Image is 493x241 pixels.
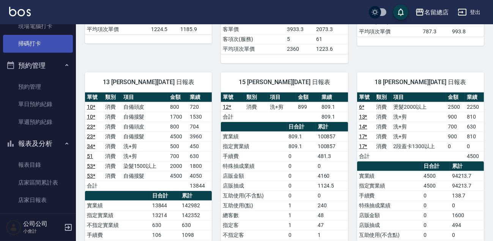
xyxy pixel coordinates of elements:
th: 類別 [103,92,121,102]
td: 不指定客 [221,230,287,240]
td: 消費 [103,131,121,141]
td: 實業績 [221,131,287,141]
td: 客單價 [221,24,285,34]
span: 13 [PERSON_NAME][DATE] 日報表 [94,78,203,86]
td: 互助使用(不含點) [221,191,287,200]
h5: 公司公司 [23,220,62,228]
th: 業績 [320,92,348,102]
td: 消費 [103,102,121,112]
td: 1223.6 [314,44,348,54]
td: 平均項次單價 [357,27,421,36]
td: 100857 [316,141,348,151]
td: 142982 [180,200,212,210]
a: 單週預約紀錄 [3,113,73,131]
td: 自備頭皮 [121,102,168,112]
td: 0 [287,191,315,200]
a: 單日預約紀錄 [3,95,73,113]
td: 0 [316,191,348,200]
a: 51 [87,153,93,159]
td: 450 [188,141,212,151]
th: 業績 [188,92,212,102]
td: 指定客 [221,220,287,230]
th: 累計 [180,191,212,201]
td: 0 [316,161,348,171]
td: 0 [422,210,450,220]
td: 指定實業績 [221,141,287,151]
td: 1124.5 [316,181,348,191]
a: 現場電腦打卡 [3,17,73,35]
td: 洗+剪 [392,112,446,122]
th: 金額 [296,92,320,102]
button: 預約管理 [3,56,73,75]
td: 手續費 [221,151,287,161]
td: 993.8 [450,27,484,36]
table: a dense table [357,92,484,161]
td: 47 [316,220,348,230]
td: 4500 [422,181,450,191]
td: 0 [446,141,465,151]
td: 合計 [221,112,244,122]
th: 單號 [85,92,103,102]
td: 洗+剪 [268,102,296,112]
td: 809.1 [320,112,348,122]
th: 業績 [465,92,484,102]
td: 互助使用(點) [221,200,287,210]
td: 0 [465,141,484,151]
a: 互助日報表 [3,209,73,226]
td: 消費 [103,112,121,122]
td: 100857 [316,131,348,141]
td: 810 [465,131,484,141]
td: 1185.9 [178,24,212,34]
td: 平均項次單價 [221,44,285,54]
th: 類別 [244,92,268,102]
td: 消費 [103,122,121,131]
th: 類別 [374,92,391,102]
td: 消費 [103,161,121,171]
td: 500 [168,141,188,151]
th: 累計 [450,161,484,171]
th: 金額 [446,92,465,102]
td: 自備頭皮 [121,122,168,131]
a: 報表目錄 [3,156,73,174]
td: 61 [314,34,348,44]
td: 消費 [374,141,391,151]
th: 單號 [221,92,244,102]
td: 4160 [316,171,348,181]
td: 店販金額 [357,210,422,220]
button: 登出 [455,5,484,19]
td: 1 [287,200,315,210]
td: 0 [422,230,450,240]
td: 指定實業績 [357,181,422,191]
td: 481.3 [316,151,348,161]
td: 94213.7 [450,181,484,191]
td: 0 [287,181,315,191]
td: 809.1 [320,102,348,112]
td: 特殊抽成業績 [357,200,422,210]
table: a dense table [85,92,212,191]
td: 消費 [374,112,391,122]
td: 700 [446,122,465,131]
td: 13214 [150,210,180,220]
th: 項目 [392,92,446,102]
td: 900 [446,112,465,122]
td: 3933.3 [285,24,314,34]
td: 0 [287,171,315,181]
button: 報表及分析 [3,134,73,153]
td: 1 [287,210,315,220]
td: 消費 [244,102,268,112]
td: 720 [188,102,212,112]
td: 94213.7 [450,171,484,181]
td: 互助使用(不含點) [357,230,422,240]
td: 洗+剪 [121,141,168,151]
td: 4500 [422,171,450,181]
td: 2250 [465,102,484,112]
td: 0 [450,230,484,240]
td: 704 [188,122,212,131]
td: 洗+剪 [121,151,168,161]
td: 899 [296,102,320,112]
td: 店販抽成 [221,181,287,191]
td: 142352 [180,210,212,220]
span: 18 [PERSON_NAME][DATE] 日報表 [366,78,475,86]
td: 消費 [103,171,121,181]
td: 3960 [188,131,212,141]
